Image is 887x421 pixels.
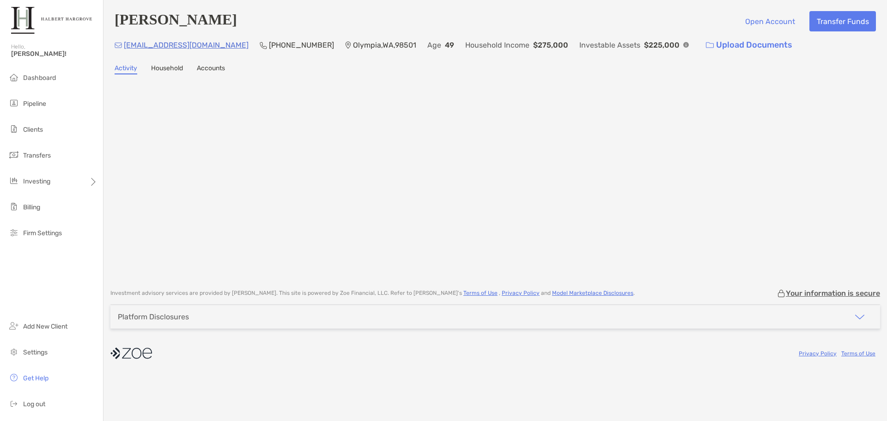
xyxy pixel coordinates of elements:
[345,43,351,50] img: Location Icon
[463,291,498,297] a: Terms of Use
[23,126,43,134] span: Clients
[124,40,249,52] p: [EMAIL_ADDRESS][DOMAIN_NAME]
[260,43,267,50] img: Phone Icon
[799,351,837,358] a: Privacy Policy
[115,11,245,32] h4: [PERSON_NAME]
[854,312,865,323] img: icon arrow
[445,40,454,52] p: 49
[8,346,19,357] img: settings icon
[23,323,67,330] span: Add New Client
[23,177,50,185] span: Investing
[700,36,798,56] a: Upload Documents
[8,175,19,186] img: investing icon
[115,65,137,75] a: Activity
[738,11,802,31] button: Open Account
[11,4,92,37] img: Zoe Logo
[8,320,19,331] img: add_new_client icon
[151,65,183,75] a: Household
[809,11,876,31] button: Transfer Funds
[8,398,19,409] img: logout icon
[23,400,45,408] span: Log out
[465,40,529,52] p: Household Income
[23,203,40,211] span: Billing
[23,74,56,82] span: Dashboard
[115,43,122,49] img: Email Icon
[23,100,46,108] span: Pipeline
[706,43,714,49] img: button icon
[110,291,635,298] p: Investment advisory services are provided by [PERSON_NAME] . This site is powered by Zoe Financia...
[8,98,19,109] img: pipeline icon
[8,72,19,83] img: dashboard icon
[197,65,225,75] a: Accounts
[8,227,19,238] img: firm-settings icon
[23,374,49,382] span: Get Help
[118,313,189,322] div: Platform Disclosures
[644,40,680,52] p: $225,000
[269,40,334,52] p: [PHONE_NUMBER]
[533,40,568,52] p: $275,000
[23,229,62,237] span: Firm Settings
[683,43,689,49] img: Info Icon
[23,348,48,356] span: Settings
[11,50,97,58] span: [PERSON_NAME]!
[110,344,152,365] img: company logo
[353,40,416,52] p: Olympia , WA , 98501
[841,351,875,358] a: Terms of Use
[8,123,19,134] img: clients icon
[502,291,540,297] a: Privacy Policy
[427,40,441,52] p: Age
[8,149,19,160] img: transfers icon
[552,291,633,297] a: Model Marketplace Disclosures
[8,201,19,212] img: billing icon
[23,152,51,159] span: Transfers
[8,372,19,383] img: get-help icon
[786,290,880,299] p: Your information is secure
[579,40,640,52] p: Investable Assets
